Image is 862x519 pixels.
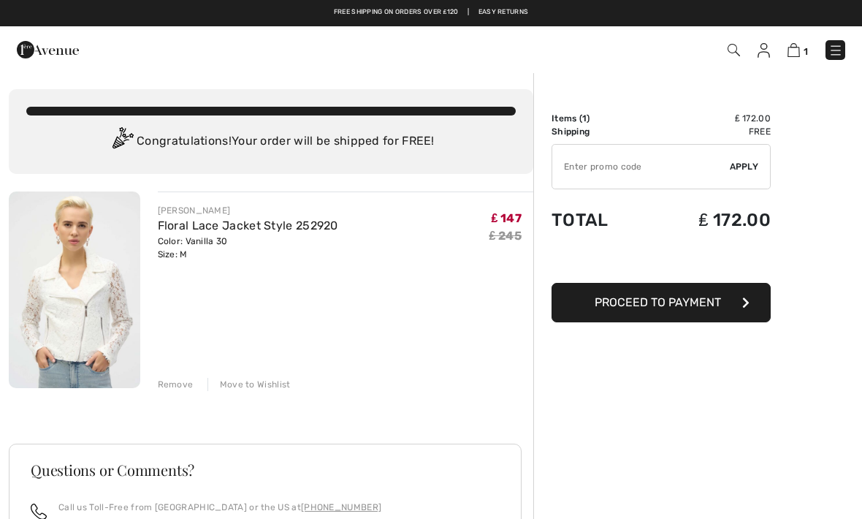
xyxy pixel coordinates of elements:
td: Total [552,195,648,245]
td: Shipping [552,125,648,138]
div: Remove [158,378,194,391]
input: Promo code [552,145,730,189]
a: Floral Lace Jacket Style 252920 [158,219,338,232]
a: Easy Returns [478,7,529,18]
div: Congratulations! Your order will be shipped for FREE! [26,127,516,156]
img: 1ère Avenue [17,35,79,64]
p: Call us Toll-Free from [GEOGRAPHIC_DATA] or the US at [58,501,381,514]
span: | [468,7,469,18]
td: Free [648,125,771,138]
div: Move to Wishlist [207,378,291,391]
td: ₤ 172.00 [648,195,771,245]
a: 1ère Avenue [17,42,79,56]
s: ₤ 245 [489,229,522,243]
iframe: PayPal [552,245,771,278]
td: Items ( ) [552,112,648,125]
span: Proceed to Payment [595,295,721,309]
img: Shopping Bag [787,43,800,57]
img: Congratulation2.svg [107,127,137,156]
td: ₤ 172.00 [648,112,771,125]
img: My Info [758,43,770,58]
div: Color: Vanilla 30 Size: M [158,235,338,261]
span: 1 [582,113,587,124]
img: Menu [828,43,843,58]
h3: Questions or Comments? [31,463,500,477]
img: Floral Lace Jacket Style 252920 [9,192,140,388]
div: [PERSON_NAME] [158,204,338,217]
a: Free shipping on orders over ₤120 [334,7,459,18]
button: Proceed to Payment [552,283,771,322]
span: ₤ 147 [492,211,522,225]
a: 1 [787,41,808,58]
a: [PHONE_NUMBER] [301,502,381,512]
span: Apply [730,160,759,173]
img: Search [728,44,740,56]
span: 1 [804,46,808,57]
